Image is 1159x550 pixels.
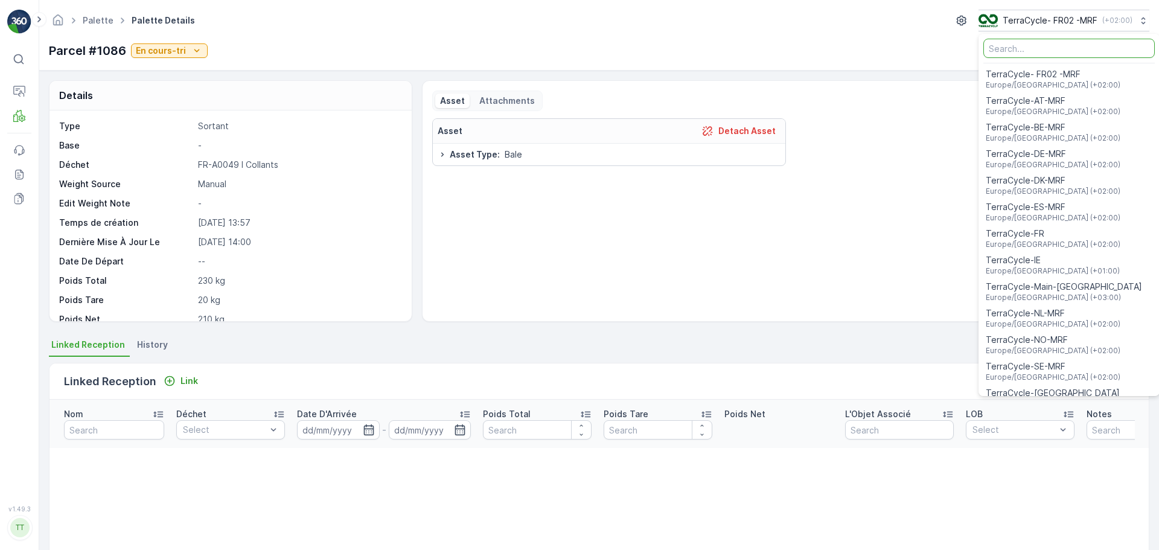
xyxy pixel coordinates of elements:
p: L'Objet Associé [845,408,911,420]
input: Search [604,420,712,440]
p: Poids Tare [59,294,193,306]
p: Details [59,88,93,103]
p: -- [198,255,399,267]
span: Palette Details [129,14,197,27]
span: TerraCycle-ES-MRF [986,201,1120,213]
span: Europe/[GEOGRAPHIC_DATA] (+02:00) [986,213,1120,223]
span: Bale [505,149,522,161]
p: Link [180,375,198,387]
span: TerraCycle-NL-MRF [986,307,1120,319]
p: 230 kg [198,275,399,287]
p: Asset [440,95,465,107]
p: Notes [1087,408,1112,420]
p: LOB [966,408,983,420]
p: - [382,423,386,437]
span: TerraCycle-DK-MRF [986,174,1120,187]
p: Date D'Arrivée [297,408,357,420]
button: En cours-tri [131,43,208,58]
span: TerraCycle-Main-[GEOGRAPHIC_DATA] [986,281,1142,293]
p: 210 kg [198,313,399,325]
div: TT [10,518,30,537]
span: Europe/[GEOGRAPHIC_DATA] (+02:00) [986,373,1120,382]
input: dd/mm/yyyy [297,420,380,440]
p: - [198,139,399,152]
input: Search [845,420,954,440]
p: Temps de création [59,217,193,229]
p: Poids Total [59,275,193,287]
span: Europe/[GEOGRAPHIC_DATA] (+01:00) [986,266,1120,276]
button: TerraCycle- FR02 -MRF(+02:00) [979,10,1149,31]
span: Europe/[GEOGRAPHIC_DATA] (+02:00) [986,240,1120,249]
p: Poids Total [483,408,531,420]
span: History [137,339,168,351]
span: v 1.49.3 [7,505,31,513]
span: Europe/[GEOGRAPHIC_DATA] (+02:00) [986,346,1120,356]
span: Linked Reception [51,339,125,351]
p: ( +02:00 ) [1102,16,1132,25]
span: TerraCycle-DE-MRF [986,148,1120,160]
button: Link [159,374,203,388]
span: TerraCycle-AT-MRF [986,95,1120,107]
p: [DATE] 13:57 [198,217,399,229]
p: Asset [438,125,462,137]
p: Base [59,139,193,152]
p: Date De Départ [59,255,193,267]
span: Europe/[GEOGRAPHIC_DATA] (+02:00) [986,160,1120,170]
p: Sortant [198,120,399,132]
input: Search [64,420,164,440]
p: Dernière Mise À Jour Le [59,236,193,248]
a: Homepage [51,18,65,28]
p: 20 kg [198,294,399,306]
p: Nom [64,408,83,420]
p: Manual [198,178,399,190]
p: Select [972,424,1056,436]
span: Europe/[GEOGRAPHIC_DATA] (+02:00) [986,133,1120,143]
p: FR-A0049 I Collants [198,159,399,171]
p: [DATE] 14:00 [198,236,399,248]
p: Poids Tare [604,408,648,420]
p: En cours-tri [136,45,186,57]
p: Parcel #1086 [49,42,126,60]
p: Weight Source [59,178,193,190]
p: Déchet [176,408,206,420]
p: Attachments [479,95,535,107]
p: Linked Reception [64,373,156,390]
span: TerraCycle-IE [986,254,1120,266]
p: Type [59,120,193,132]
p: Poids Net [724,408,765,420]
span: TerraCycle-FR [986,228,1120,240]
a: Palette [83,15,113,25]
button: TT [7,515,31,540]
input: dd/mm/yyyy [389,420,471,440]
button: Detach Asset [697,124,781,138]
span: TerraCycle-NO-MRF [986,334,1120,346]
p: Select [183,424,266,436]
span: Europe/[GEOGRAPHIC_DATA] (+03:00) [986,293,1142,302]
span: TerraCycle-BE-MRF [986,121,1120,133]
span: Europe/[GEOGRAPHIC_DATA] (+02:00) [986,107,1120,117]
p: - [198,197,399,209]
p: Déchet [59,159,193,171]
p: Edit Weight Note [59,197,193,209]
p: TerraCycle- FR02 -MRF [1003,14,1097,27]
span: TerraCycle-SE-MRF [986,360,1120,373]
input: Search [483,420,592,440]
img: logo [7,10,31,34]
span: TerraCycle-[GEOGRAPHIC_DATA] [986,387,1120,399]
p: Detach Asset [718,125,776,137]
span: Europe/[GEOGRAPHIC_DATA] (+02:00) [986,319,1120,329]
span: Europe/[GEOGRAPHIC_DATA] (+02:00) [986,80,1120,90]
p: Poids Net [59,313,193,325]
img: terracycle.png [979,14,998,27]
span: Asset Type : [450,149,500,161]
span: TerraCycle- FR02 -MRF [986,68,1120,80]
span: Europe/[GEOGRAPHIC_DATA] (+02:00) [986,187,1120,196]
input: Search... [983,39,1155,58]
